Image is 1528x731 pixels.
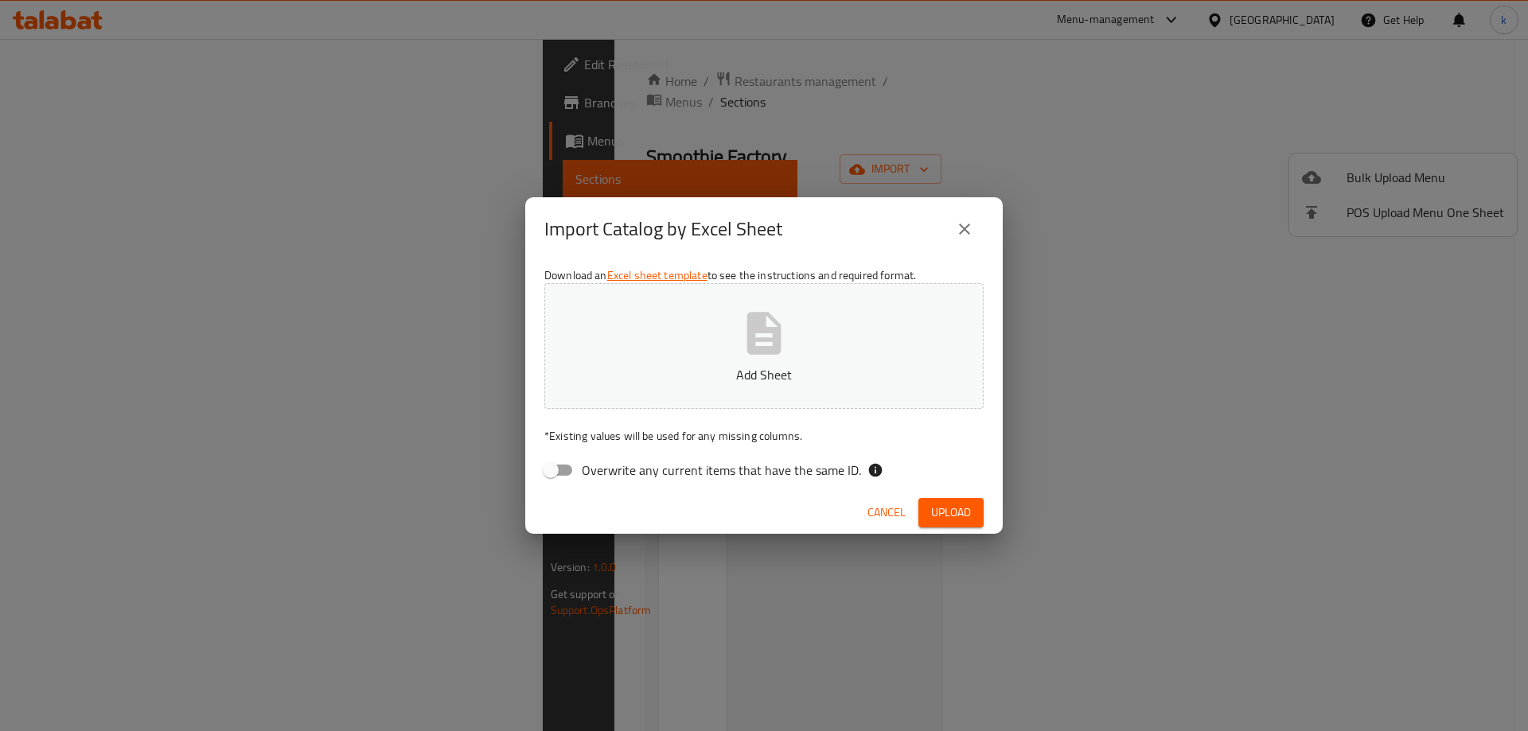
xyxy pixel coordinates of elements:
button: Upload [918,498,984,527]
p: Add Sheet [569,365,959,384]
button: Cancel [861,498,912,527]
div: Download an to see the instructions and required format. [525,261,1003,492]
a: Excel sheet template [607,265,707,286]
span: Cancel [867,503,906,523]
button: close [945,210,984,248]
button: Add Sheet [544,283,984,409]
span: Overwrite any current items that have the same ID. [582,461,861,480]
h2: Import Catalog by Excel Sheet [544,216,782,242]
p: Existing values will be used for any missing columns. [544,428,984,444]
svg: If the overwrite option isn't selected, then the items that match an existing ID will be ignored ... [867,462,883,478]
span: Upload [931,503,971,523]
